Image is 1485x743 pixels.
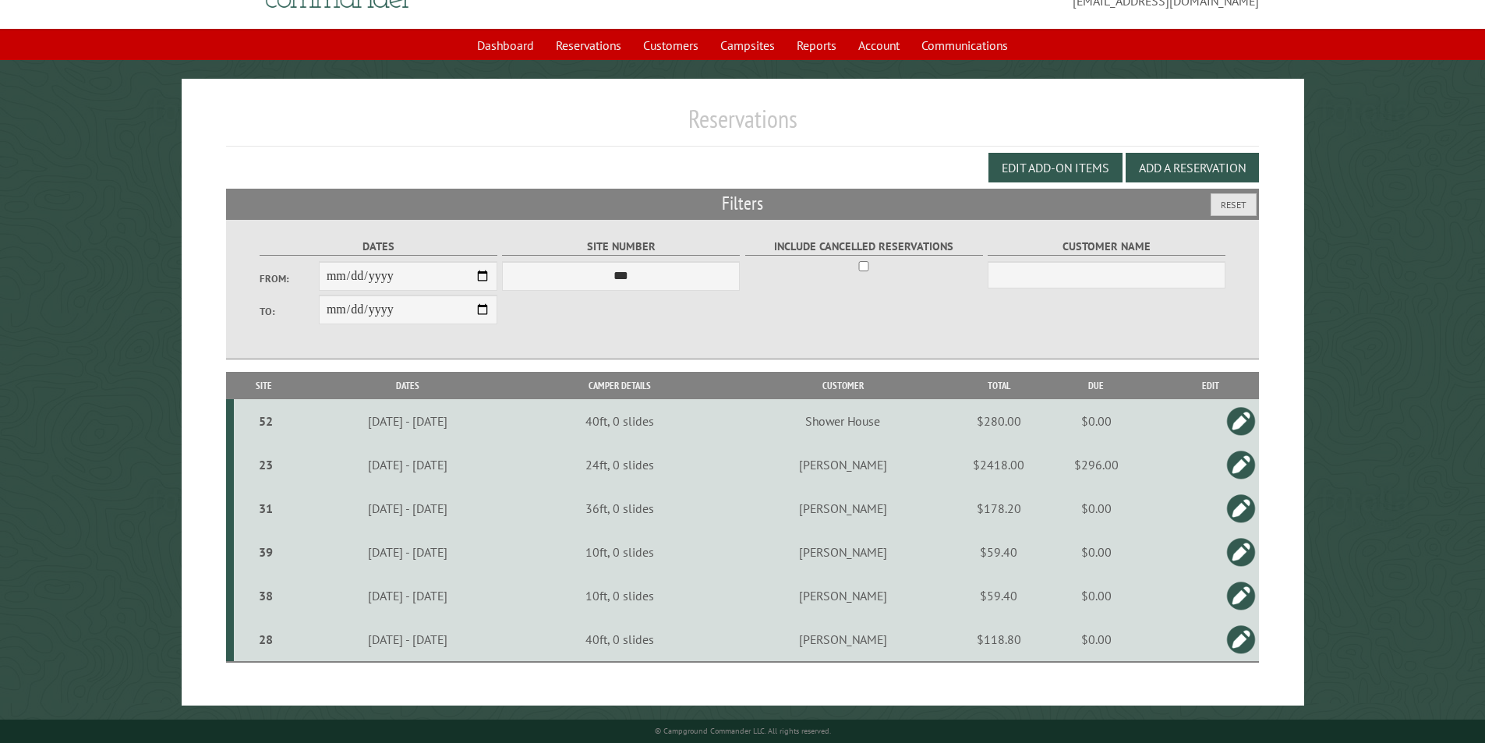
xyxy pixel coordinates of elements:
[240,413,292,429] div: 52
[297,413,518,429] div: [DATE] - [DATE]
[1211,193,1257,216] button: Reset
[260,238,497,256] label: Dates
[521,443,718,486] td: 24ft, 0 slides
[967,372,1030,399] th: Total
[502,238,740,256] label: Site Number
[967,443,1030,486] td: $2418.00
[787,30,846,60] a: Reports
[967,486,1030,530] td: $178.20
[849,30,909,60] a: Account
[240,588,292,603] div: 38
[967,530,1030,574] td: $59.40
[634,30,708,60] a: Customers
[718,443,967,486] td: [PERSON_NAME]
[260,271,319,286] label: From:
[521,486,718,530] td: 36ft, 0 slides
[718,617,967,662] td: [PERSON_NAME]
[240,457,292,472] div: 23
[988,238,1225,256] label: Customer Name
[240,544,292,560] div: 39
[1030,443,1162,486] td: $296.00
[718,486,967,530] td: [PERSON_NAME]
[297,632,518,647] div: [DATE] - [DATE]
[1126,153,1259,182] button: Add a Reservation
[1030,372,1162,399] th: Due
[912,30,1017,60] a: Communications
[718,399,967,443] td: Shower House
[655,726,831,736] small: © Campground Commander LLC. All rights reserved.
[745,238,983,256] label: Include Cancelled Reservations
[521,574,718,617] td: 10ft, 0 slides
[521,530,718,574] td: 10ft, 0 slides
[718,574,967,617] td: [PERSON_NAME]
[297,457,518,472] div: [DATE] - [DATE]
[297,588,518,603] div: [DATE] - [DATE]
[297,544,518,560] div: [DATE] - [DATE]
[1030,530,1162,574] td: $0.00
[226,104,1260,147] h1: Reservations
[521,617,718,662] td: 40ft, 0 slides
[1030,399,1162,443] td: $0.00
[521,372,718,399] th: Camper Details
[718,372,967,399] th: Customer
[240,501,292,516] div: 31
[521,399,718,443] td: 40ft, 0 slides
[234,372,295,399] th: Site
[295,372,521,399] th: Dates
[240,632,292,647] div: 28
[260,304,319,319] label: To:
[988,153,1123,182] button: Edit Add-on Items
[297,501,518,516] div: [DATE] - [DATE]
[711,30,784,60] a: Campsites
[1162,372,1259,399] th: Edit
[1030,486,1162,530] td: $0.00
[967,399,1030,443] td: $280.00
[967,617,1030,662] td: $118.80
[546,30,631,60] a: Reservations
[718,530,967,574] td: [PERSON_NAME]
[967,574,1030,617] td: $59.40
[1030,574,1162,617] td: $0.00
[226,189,1260,218] h2: Filters
[1030,617,1162,662] td: $0.00
[468,30,543,60] a: Dashboard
